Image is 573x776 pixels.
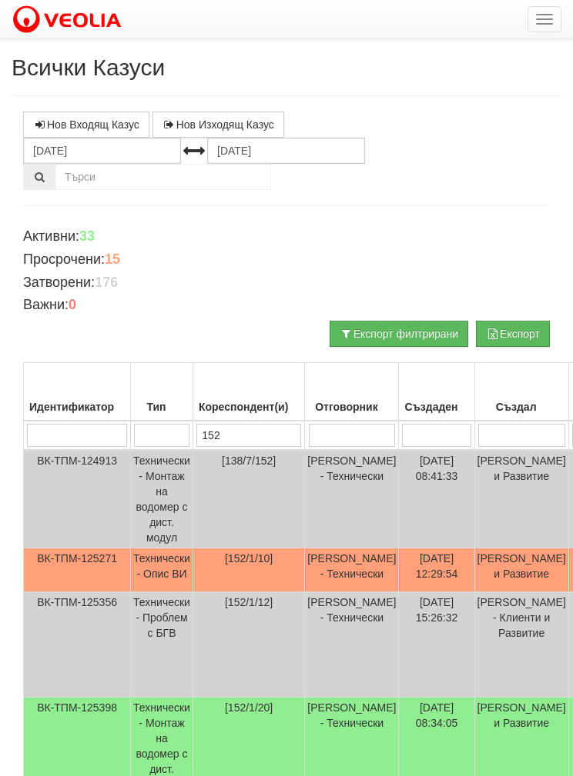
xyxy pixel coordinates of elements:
h4: Затворени: [23,275,550,291]
button: Експорт филтрирани [330,321,468,347]
th: Отговорник: No sort applied, activate to apply an ascending sort [305,363,399,421]
th: Идентификатор: No sort applied, activate to apply an ascending sort [24,363,131,421]
h4: Активни: [23,229,550,245]
b: 0 [69,297,76,312]
a: Нов Входящ Казус [23,112,149,138]
span: [152/1/10] [225,552,273,565]
td: [PERSON_NAME] и Развитие [474,548,568,592]
th: Тип: No sort applied, activate to apply an ascending sort [131,363,193,421]
div: Отговорник [307,396,396,418]
td: [PERSON_NAME] - Технически [305,450,399,548]
td: [PERSON_NAME] - Технически [305,548,399,592]
td: Технически - Монтаж на водомер с дист. модул [131,450,193,548]
div: Създаден [401,396,471,418]
td: Технически - Опис ВИ [131,548,193,592]
td: ВК-ТПМ-125356 [24,592,131,698]
td: ВК-ТПМ-124913 [24,450,131,548]
td: [PERSON_NAME] - Клиенти и Развитие [474,592,568,698]
h2: Всички Казуси [12,55,561,80]
a: Нов Изходящ Казус [152,112,284,138]
img: VeoliaLogo.png [12,4,129,36]
div: Тип [133,396,190,418]
td: Технически - Проблем с БГВ [131,592,193,698]
th: Създаден: No sort applied, activate to apply an ascending sort [399,363,474,421]
td: [PERSON_NAME] - Технически [305,592,399,698]
td: ВК-ТПМ-125271 [24,548,131,592]
div: Идентификатор [26,396,128,418]
button: Експорт [476,321,550,347]
b: 15 [105,251,120,267]
span: [138/7/152] [222,455,276,467]
h4: Важни: [23,298,550,313]
input: Търсене по Идентификатор, Бл/Вх/Ап, Тип, Описание, Моб. Номер, Имейл, Файл, Коментар, [55,164,271,190]
b: 176 [95,275,118,290]
span: [152/1/20] [225,701,273,714]
b: 33 [79,228,95,244]
td: [DATE] 08:41:33 [399,450,474,548]
h4: Просрочени: [23,252,550,268]
td: [DATE] 15:26:32 [399,592,474,698]
div: Кореспондент(и) [196,396,302,418]
span: [152/1/12] [225,596,273,608]
th: Кореспондент(и): Ascending sort applied, activate to apply a descending sort [193,363,304,421]
td: [DATE] 12:29:54 [399,548,474,592]
td: [PERSON_NAME] и Развитие [474,450,568,548]
th: Създал: No sort applied, activate to apply an ascending sort [474,363,568,421]
div: Създал [477,396,566,418]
